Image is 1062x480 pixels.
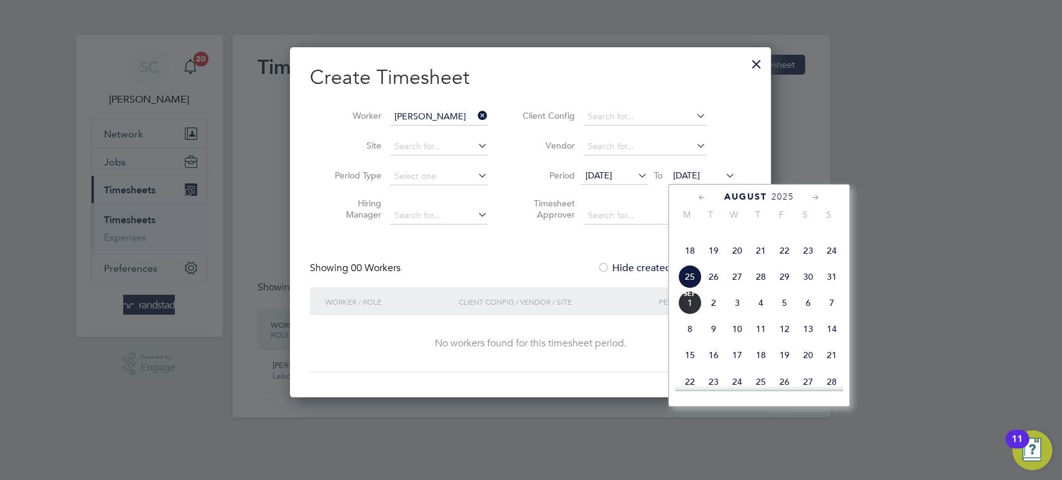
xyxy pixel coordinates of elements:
span: W [722,209,746,220]
label: Hiring Manager [325,198,381,220]
input: Search for... [390,108,488,126]
span: 20 [725,239,749,262]
span: 10 [725,317,749,341]
input: Select one [390,168,488,185]
span: 28 [749,265,773,288]
span: 28 [820,370,844,394]
span: 26 [773,370,796,394]
span: 26 [702,265,725,288]
span: 3 [725,291,749,315]
button: Open Resource Center, 11 new notifications [1012,430,1052,470]
span: 30 [796,265,820,288]
label: Site [325,140,381,151]
span: [DATE] [673,170,700,181]
span: 27 [796,370,820,394]
span: 24 [725,370,749,394]
span: M [675,209,699,220]
span: 00 Workers [351,262,401,274]
span: 14 [820,317,844,341]
span: 7 [820,291,844,315]
span: August [724,192,767,202]
span: 29 [773,265,796,288]
span: 18 [678,239,702,262]
input: Search for... [390,138,488,155]
span: F [770,209,793,220]
span: 19 [702,239,725,262]
label: Timesheet Approver [519,198,575,220]
span: 18 [749,343,773,367]
span: 24 [820,239,844,262]
div: No workers found for this timesheet period. [322,337,738,350]
span: 15 [678,343,702,367]
span: 4 [749,291,773,315]
div: Worker / Role [322,287,455,316]
span: 23 [796,239,820,262]
span: 22 [773,239,796,262]
span: T [699,209,722,220]
span: 22 [678,370,702,394]
h2: Create Timesheet [310,65,751,91]
span: 19 [773,343,796,367]
label: Period Type [325,170,381,181]
span: 25 [749,370,773,394]
span: S [793,209,817,220]
span: 12 [773,317,796,341]
input: Search for... [584,138,706,155]
span: 5 [773,291,796,315]
span: 20 [796,343,820,367]
label: Hide created timesheets [597,262,724,274]
span: 9 [702,317,725,341]
label: Client Config [519,110,575,121]
span: 6 [796,291,820,315]
input: Search for... [390,207,488,224]
span: 21 [820,343,844,367]
span: 1 [678,291,702,315]
span: 8 [678,317,702,341]
span: 17 [725,343,749,367]
span: 27 [725,265,749,288]
span: 2 [702,291,725,315]
div: 11 [1012,439,1023,455]
span: To [650,167,666,183]
span: 21 [749,239,773,262]
div: Period [655,287,738,316]
input: Search for... [584,207,706,224]
label: Period [519,170,575,181]
span: [DATE] [585,170,612,181]
span: 2025 [771,192,794,202]
span: 25 [678,265,702,288]
span: Sep [678,291,702,297]
div: Showing [310,262,403,275]
input: Search for... [584,108,706,126]
label: Vendor [519,140,575,151]
label: Worker [325,110,381,121]
span: 31 [820,265,844,288]
span: 13 [796,317,820,341]
span: T [746,209,770,220]
span: 23 [702,370,725,394]
span: 16 [702,343,725,367]
span: 11 [749,317,773,341]
div: Client Config / Vendor / Site [455,287,655,316]
span: S [817,209,841,220]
